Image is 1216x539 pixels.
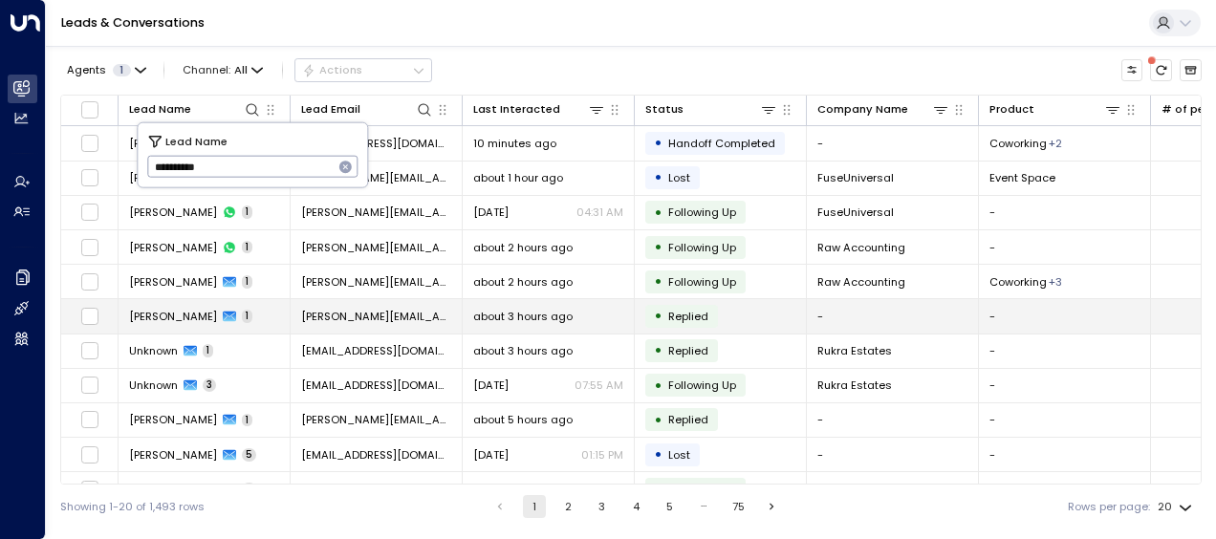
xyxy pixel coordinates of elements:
[473,274,573,290] span: about 2 hours ago
[301,343,451,358] span: sagar@rukraestates.co.uk
[576,482,623,497] p: 01:06 PM
[979,438,1151,471] td: -
[807,299,979,333] td: -
[242,241,252,254] span: 1
[67,65,106,75] span: Agents
[129,309,217,324] span: Monique Gordon
[473,240,573,255] span: about 2 hours ago
[1180,59,1202,81] button: Archived Leads
[473,412,573,427] span: about 5 hours ago
[301,447,451,463] span: wilson_a2003@sky.com
[294,58,432,81] button: Actions
[668,447,690,463] span: Lost
[668,136,775,151] span: Handoff Completed
[659,495,682,518] button: Go to page 5
[129,205,217,220] span: Silvia Monni
[654,442,662,467] div: •
[668,482,736,497] span: Following Up
[807,472,979,506] td: -
[234,64,248,76] span: All
[203,378,216,392] span: 3
[989,100,1121,119] div: Product
[80,341,99,360] span: Toggle select row
[80,480,99,499] span: Toggle select row
[979,230,1151,264] td: -
[473,170,563,185] span: about 1 hour ago
[581,447,623,463] p: 01:15 PM
[817,240,905,255] span: Raw Accounting
[301,377,451,393] span: sagar@rukraestates.co.uk
[473,100,560,119] div: Last Interacted
[668,170,690,185] span: Lost
[654,130,662,156] div: •
[817,100,949,119] div: Company Name
[1158,495,1196,519] div: 20
[60,59,151,80] button: Agents1
[129,170,217,185] span: Silvia Monni
[692,495,715,518] div: …
[61,14,205,31] a: Leads & Conversations
[294,58,432,81] div: Button group with a nested menu
[301,274,451,290] span: luke.fletcher@rawaccounting.co.uk
[242,205,252,219] span: 1
[668,205,736,220] span: Following Up
[624,495,647,518] button: Go to page 4
[80,445,99,464] span: Toggle select row
[979,299,1151,333] td: -
[727,495,749,518] button: Go to page 75
[80,100,99,119] span: Toggle select all
[80,238,99,257] span: Toggle select row
[556,495,579,518] button: Go to page 2
[989,100,1034,119] div: Product
[473,482,509,497] span: Yesterday
[979,403,1151,437] td: -
[645,100,777,119] div: Status
[1068,499,1150,515] label: Rows per page:
[668,343,708,358] span: Replied
[817,377,892,393] span: Rukra Estates
[129,482,217,497] span: Suzie Quartermaine
[473,100,605,119] div: Last Interacted
[80,203,99,222] span: Toggle select row
[301,100,433,119] div: Lead Email
[473,447,509,463] span: Yesterday
[817,274,905,290] span: Raw Accounting
[817,343,892,358] span: Rukra Estates
[576,205,623,220] p: 04:31 AM
[1150,59,1172,81] span: There are new threads available. Refresh the grid to view the latest updates.
[654,269,662,294] div: •
[668,377,736,393] span: Following Up
[301,136,451,151] span: ronjanbateman@gmail.com
[591,495,614,518] button: Go to page 3
[761,495,784,518] button: Go to next page
[301,412,451,427] span: jay@pirbrightpartners.com
[129,100,261,119] div: Lead Name
[129,240,217,255] span: Luke Fletcher
[989,274,1047,290] span: Coworking
[654,234,662,260] div: •
[979,369,1151,402] td: -
[177,59,270,80] button: Channel:All
[817,205,894,220] span: FuseUniversal
[301,170,451,185] span: silvia.monni@fuseuniversal.com
[242,310,252,323] span: 1
[301,205,451,220] span: silvia.monni@fuseuniversal.com
[807,403,979,437] td: -
[1049,136,1062,151] div: Dedicated Desk,Private Office
[80,134,99,153] span: Toggle select row
[989,136,1047,151] span: Coworking
[301,482,451,497] span: suzie_quartermaine@hotmail.com
[654,303,662,329] div: •
[242,275,252,289] span: 1
[80,376,99,395] span: Toggle select row
[817,100,908,119] div: Company Name
[668,412,708,427] span: Replied
[301,100,360,119] div: Lead Email
[979,196,1151,229] td: -
[523,495,546,518] button: page 1
[654,476,662,502] div: •
[203,344,213,357] span: 1
[1049,274,1062,290] div: Day office,Membership,Private Office
[80,168,99,187] span: Toggle select row
[129,412,217,427] span: Jay Dunbar-Newman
